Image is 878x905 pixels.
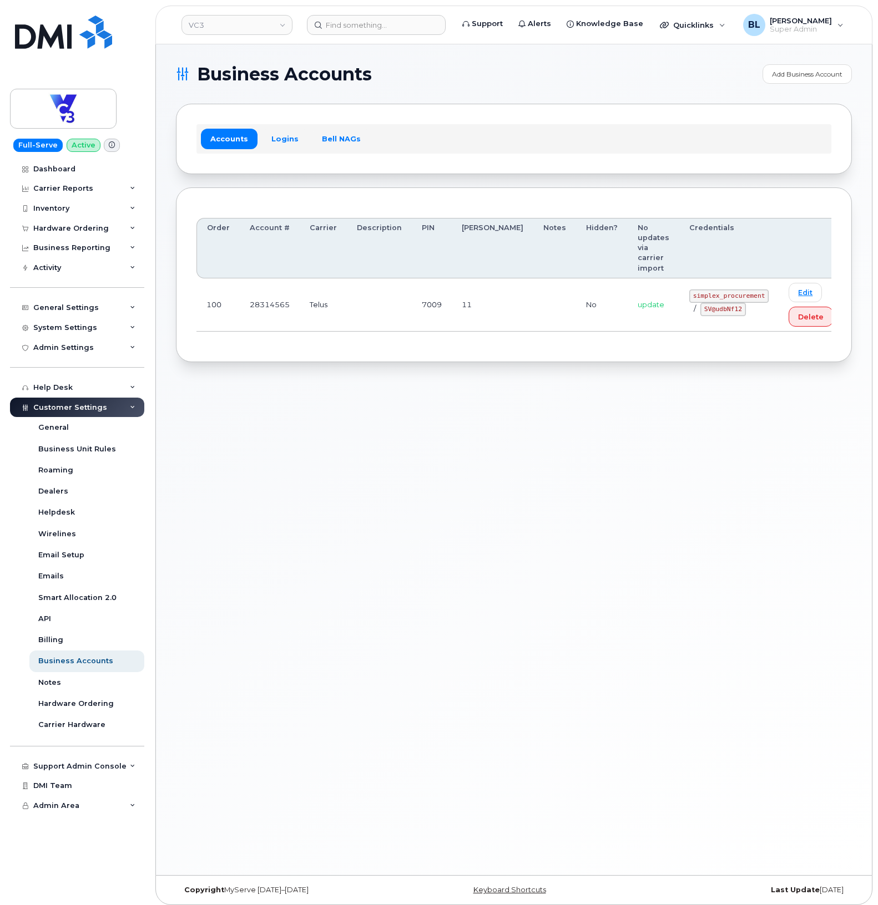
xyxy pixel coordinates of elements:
strong: Last Update [771,886,820,894]
span: / [694,304,696,313]
a: Bell NAGs [312,129,370,149]
a: Accounts [201,129,258,149]
div: [DATE] [627,886,852,894]
td: Telus [300,278,347,332]
th: PIN [412,218,452,278]
th: Credentials [679,218,779,278]
a: Logins [262,129,308,149]
span: Delete [798,312,824,322]
div: MyServe [DATE]–[DATE] [176,886,401,894]
th: Order [196,218,240,278]
td: No [576,278,628,332]
a: Keyboard Shortcuts [473,886,546,894]
span: update [638,300,664,309]
td: 11 [452,278,533,332]
th: [PERSON_NAME] [452,218,533,278]
th: No updates via carrier import [628,218,679,278]
code: simplex_procurement [689,289,769,303]
th: Description [347,218,412,278]
td: 100 [196,278,240,332]
th: Hidden? [576,218,628,278]
td: 28314565 [240,278,300,332]
strong: Copyright [184,886,224,894]
td: 7009 [412,278,452,332]
th: Account # [240,218,300,278]
th: Notes [533,218,576,278]
button: Delete [789,307,833,327]
a: Edit [789,283,822,302]
code: SV@udbNf12 [700,303,746,316]
span: Business Accounts [197,66,372,83]
a: Add Business Account [763,64,852,84]
th: Carrier [300,218,347,278]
